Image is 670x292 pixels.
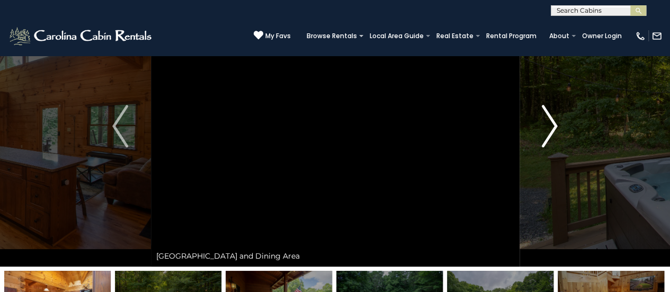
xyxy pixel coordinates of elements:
a: About [544,29,575,43]
a: Local Area Guide [364,29,429,43]
a: Real Estate [431,29,479,43]
a: Owner Login [577,29,627,43]
img: White-1-2.png [8,25,155,47]
a: Browse Rentals [301,29,362,43]
img: arrow [112,105,128,147]
a: My Favs [254,30,291,41]
div: [GEOGRAPHIC_DATA] and Dining Area [151,245,520,267]
img: mail-regular-white.png [651,31,662,41]
img: arrow [542,105,558,147]
img: phone-regular-white.png [635,31,646,41]
a: Rental Program [481,29,542,43]
span: My Favs [265,31,291,41]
